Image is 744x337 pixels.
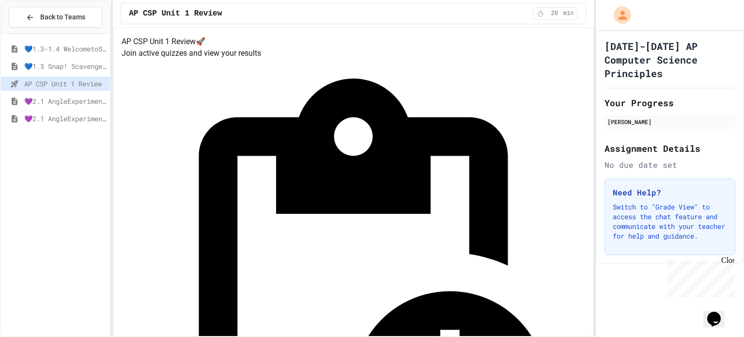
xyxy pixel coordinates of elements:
[24,79,106,89] span: AP CSP Unit 1 Review
[604,159,735,171] div: No due date set
[703,298,734,327] iframe: chat widget
[664,256,734,297] iframe: chat widget
[547,10,562,17] span: 20
[24,44,106,54] span: 💙1.3-1.4 WelcometoSnap!
[604,96,735,110] h2: Your Progress
[40,12,85,22] span: Back to Teams
[9,7,102,28] button: Back to Teams
[4,4,67,62] div: Chat with us now!Close
[613,187,727,198] h3: Need Help?
[24,113,106,124] span: 💜2.1 AngleExperiments2
[129,8,222,19] span: AP CSP Unit 1 Review
[122,48,585,59] p: Join active quizzes and view your results
[24,96,106,106] span: 💜2.1 AngleExperiments1
[563,10,574,17] span: min
[604,142,735,155] h2: Assignment Details
[24,61,106,71] span: 💙1.5 Snap! ScavengerHunt
[604,39,735,80] h1: [DATE]-[DATE] AP Computer Science Principles
[122,36,585,48] h4: AP CSP Unit 1 Review 🚀
[613,202,727,241] p: Switch to "Grade View" to access the chat feature and communicate with your teacher for help and ...
[607,117,732,126] div: [PERSON_NAME]
[604,4,634,26] div: My Account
